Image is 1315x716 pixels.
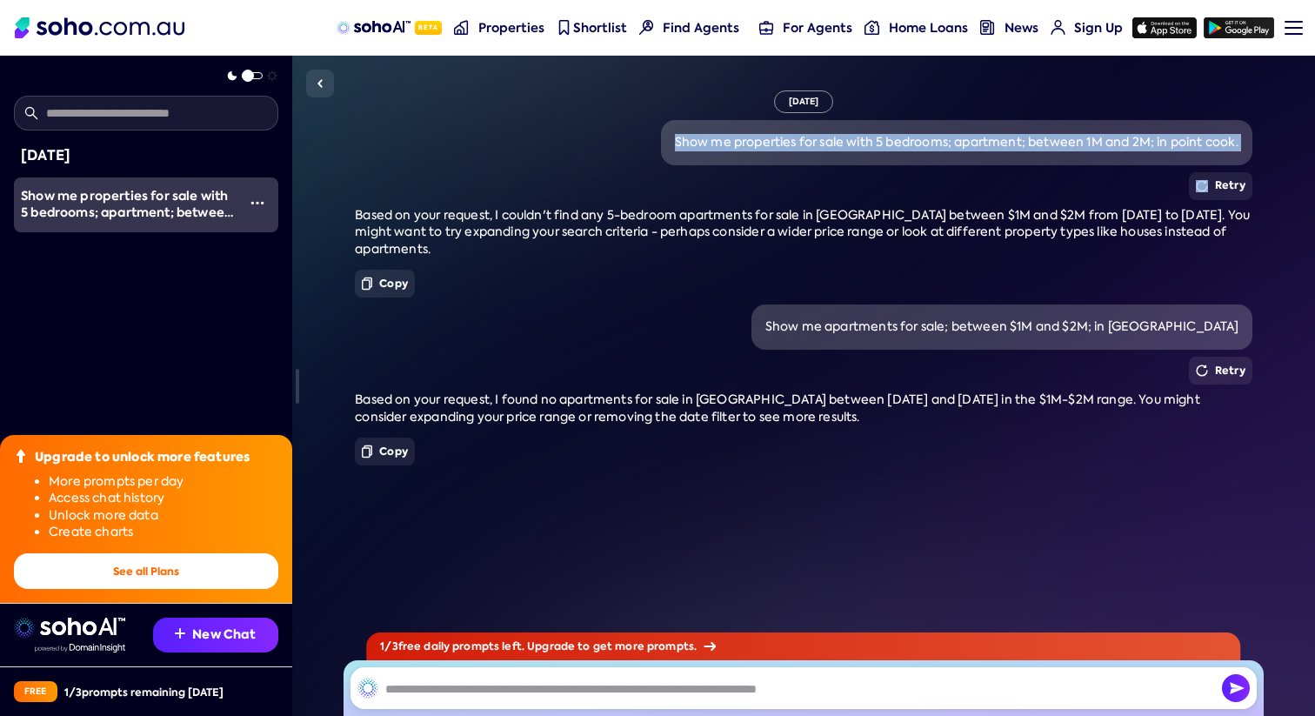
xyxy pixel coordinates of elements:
[14,177,237,232] a: Show me properties for sale with 5 bedrooms; apartment; between 1M and 2M; in point cook.
[1189,172,1252,200] button: Retry
[175,628,185,639] img: Recommendation icon
[357,678,378,699] img: SohoAI logo black
[774,90,834,113] div: [DATE]
[21,144,271,167] div: [DATE]
[355,438,415,465] button: Copy
[250,196,264,210] img: More icon
[355,207,1250,257] span: Based on your request, I couldn't find any 5-bedroom apartments for sale in [GEOGRAPHIC_DATA] bet...
[64,685,224,699] div: 1 / 3 prompts remaining [DATE]
[14,449,28,463] img: Upgrade icon
[639,20,654,35] img: Find agents icon
[1074,19,1123,37] span: Sign Up
[35,644,125,652] img: Data provided by Domain Insight
[1196,365,1208,377] img: Retry icon
[663,19,739,37] span: Find Agents
[980,20,995,35] img: news-nav icon
[49,473,278,491] li: More prompts per day
[415,21,442,35] span: Beta
[783,19,852,37] span: For Agents
[557,20,571,35] img: shortlist-nav icon
[1196,180,1208,192] img: Retry icon
[366,632,1240,660] div: 1 / 3 free daily prompts left. Upgrade to get more prompts.
[1222,674,1250,702] img: Send icon
[1051,20,1065,35] img: for-agents-nav icon
[704,642,716,651] img: Arrow icon
[889,19,968,37] span: Home Loans
[14,553,278,589] button: See all Plans
[35,449,250,466] div: Upgrade to unlock more features
[49,507,278,525] li: Unlock more data
[49,490,278,507] li: Access chat history
[14,618,125,639] img: sohoai logo
[21,188,237,222] div: Show me properties for sale with 5 bedrooms; apartment; between 1M and 2M; in point cook.
[21,187,233,238] span: Show me properties for sale with 5 bedrooms; apartment; between 1M and 2M; in point cook.
[355,391,1199,425] span: Based on your request, I found no apartments for sale in [GEOGRAPHIC_DATA] between [DATE] and [DA...
[310,73,330,94] img: Sidebar toggle icon
[15,17,184,38] img: Soho Logo
[573,19,627,37] span: Shortlist
[478,19,544,37] span: Properties
[1189,357,1252,385] button: Retry
[759,20,774,35] img: for-agents-nav icon
[1005,19,1038,37] span: News
[864,20,879,35] img: for-agents-nav icon
[1204,17,1274,38] img: google-play icon
[454,20,469,35] img: properties-nav icon
[362,277,372,291] img: Copy icon
[153,618,278,652] button: New Chat
[337,21,411,35] img: sohoAI logo
[49,524,278,541] li: Create charts
[1222,674,1250,702] button: Send
[675,134,1238,151] div: Show me properties for sale with 5 bedrooms; apartment; between 1M and 2M; in point cook.
[765,318,1238,336] div: Show me apartments for sale; between $1M and $2M; in [GEOGRAPHIC_DATA]
[14,681,57,702] div: Free
[362,445,372,458] img: Copy icon
[355,270,415,298] button: Copy
[1132,17,1197,38] img: app-store icon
